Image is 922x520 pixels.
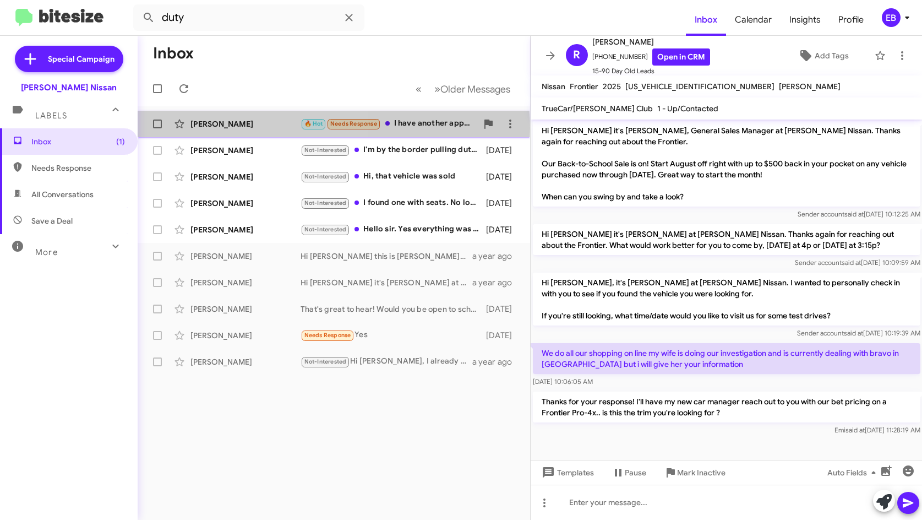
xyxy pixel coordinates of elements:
[592,66,710,77] span: 15-90 Day Old Leads
[834,426,920,434] span: Emi [DATE] 11:28:19 AM
[190,330,301,341] div: [PERSON_NAME]
[472,356,521,367] div: a year ago
[533,392,920,422] p: Thanks for your response! I'll have my new car manager reach out to you with our bet pricing on a...
[190,145,301,156] div: [PERSON_NAME]
[301,329,484,342] div: Yes
[777,46,869,66] button: Add Tags
[301,277,472,288] div: Hi [PERSON_NAME] it's [PERSON_NAME] at [PERSON_NAME] Nissan. Hope you're well. Just wanted to fol...
[48,53,114,64] span: Special Campaign
[434,82,440,96] span: »
[797,210,920,218] span: Sender account [DATE] 10:12:25 AM
[31,162,125,174] span: Needs Response
[781,4,830,36] a: Insights
[592,35,710,48] span: [PERSON_NAME]
[484,145,521,156] div: [DATE]
[603,463,655,483] button: Pause
[570,82,598,91] span: Frontier
[533,224,920,255] p: Hi [PERSON_NAME] it's [PERSON_NAME] at [PERSON_NAME] Nissan. Thanks again for reaching out about ...
[440,83,510,95] span: Older Messages
[304,120,323,127] span: 🔥 Hot
[843,329,863,337] span: said at
[301,144,484,156] div: I'm by the border pulling duty in the army. Got me in [GEOGRAPHIC_DATA] area till Feb. Doing four...
[190,198,301,209] div: [PERSON_NAME]
[35,247,58,257] span: More
[819,463,889,483] button: Auto Fields
[841,258,860,267] span: said at
[301,304,484,315] div: That's great to hear! Would you be open to scheduling a time for us to discuss the details and ta...
[533,343,920,374] p: We do all our shopping on line my wife is doing our investigation and is currently dealing with b...
[31,136,125,147] span: Inbox
[472,251,521,262] div: a year ago
[794,258,920,267] span: Sender account [DATE] 10:09:59 AM
[304,173,347,180] span: Not-Interested
[409,78,428,100] button: Previous
[301,170,484,183] div: Hi, that vehicle was sold
[872,8,910,27] button: EB
[35,111,67,121] span: Labels
[416,82,422,96] span: «
[190,277,301,288] div: [PERSON_NAME]
[533,273,920,326] p: Hi [PERSON_NAME], it's [PERSON_NAME] at [PERSON_NAME] Nissan. I wanted to personally check in wit...
[133,4,364,31] input: Search
[31,215,73,226] span: Save a Deal
[592,48,710,66] span: [PHONE_NUMBER]
[301,197,484,209] div: I found one with seats. No longer in the market. Thanks [PERSON_NAME].
[190,171,301,182] div: [PERSON_NAME]
[542,82,565,91] span: Nissan
[484,198,521,209] div: [DATE]
[830,4,872,36] a: Profile
[686,4,726,36] a: Inbox
[301,117,477,130] div: I have another appointment at 11:00, should be available after 2:30.
[472,277,521,288] div: a year ago
[726,4,781,36] a: Calendar
[484,224,521,235] div: [DATE]
[153,45,194,62] h1: Inbox
[330,120,377,127] span: Needs Response
[484,330,521,341] div: [DATE]
[21,82,117,93] div: [PERSON_NAME] Nissan
[484,304,521,315] div: [DATE]
[531,463,603,483] button: Templates
[304,199,347,207] span: Not-Interested
[410,78,517,100] nav: Page navigation example
[603,82,621,91] span: 2025
[190,304,301,315] div: [PERSON_NAME]
[533,377,593,386] span: [DATE] 10:06:05 AM
[625,463,646,483] span: Pause
[31,189,94,200] span: All Conversations
[845,426,864,434] span: said at
[301,223,484,236] div: Hello sir. Yes everything was good. [PERSON_NAME] took care of me. I went to see if I could do th...
[539,463,594,483] span: Templates
[304,358,347,365] span: Not-Interested
[116,136,125,147] span: (1)
[533,121,920,207] p: Hi [PERSON_NAME] it's [PERSON_NAME], General Sales Manager at [PERSON_NAME] Nissan. Thanks again ...
[779,82,841,91] span: [PERSON_NAME]
[190,224,301,235] div: [PERSON_NAME]
[796,329,920,337] span: Sender account [DATE] 10:19:39 AM
[428,78,517,100] button: Next
[652,48,710,66] a: Open in CRM
[573,46,580,64] span: R
[301,355,472,368] div: Hi [PERSON_NAME], I already bought a truck, thanks for your text
[657,104,718,113] span: 1 - Up/Contacted
[304,332,351,339] span: Needs Response
[882,8,901,27] div: EB
[190,356,301,367] div: [PERSON_NAME]
[542,104,653,113] span: TrueCar/[PERSON_NAME] Club
[190,118,301,129] div: [PERSON_NAME]
[677,463,725,483] span: Mark Inactive
[484,171,521,182] div: [DATE]
[655,463,734,483] button: Mark Inactive
[304,226,347,233] span: Not-Interested
[190,251,301,262] div: [PERSON_NAME]
[625,82,774,91] span: [US_VEHICLE_IDENTIFICATION_NUMBER]
[844,210,863,218] span: said at
[815,46,849,66] span: Add Tags
[301,251,472,262] div: Hi [PERSON_NAME] this is [PERSON_NAME], Manager at [PERSON_NAME] Nissan. I saw you connected with...
[15,46,123,72] a: Special Campaign
[304,147,347,154] span: Not-Interested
